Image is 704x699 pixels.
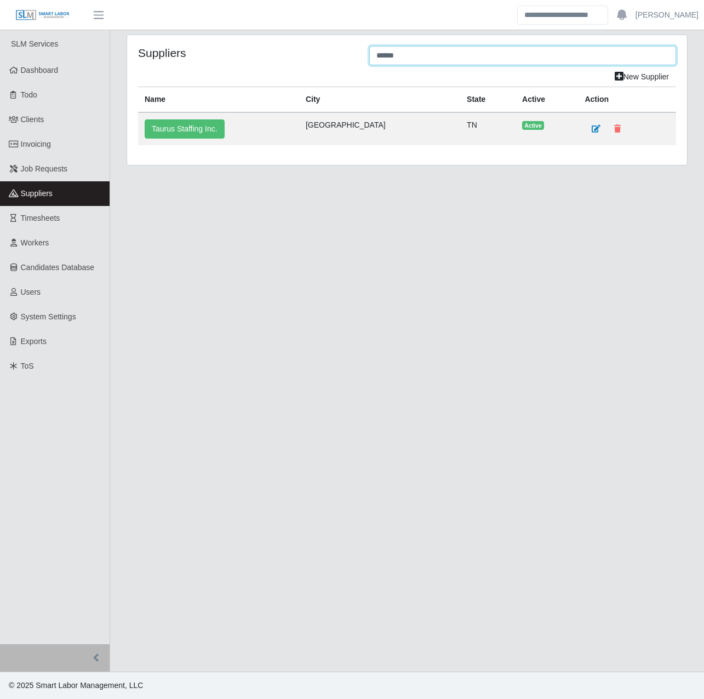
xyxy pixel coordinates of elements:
[299,112,460,145] td: [GEOGRAPHIC_DATA]
[21,263,95,272] span: Candidates Database
[11,39,58,48] span: SLM Services
[21,214,60,222] span: Timesheets
[21,164,68,173] span: Job Requests
[21,238,49,247] span: Workers
[516,87,578,113] th: Active
[21,288,41,296] span: Users
[138,46,353,60] h4: Suppliers
[145,119,225,139] a: Taurus Staffing Inc.
[21,337,47,346] span: Exports
[299,87,460,113] th: City
[9,681,143,690] span: © 2025 Smart Labor Management, LLC
[517,5,608,25] input: Search
[21,140,51,148] span: Invoicing
[608,67,676,87] a: New Supplier
[460,112,516,145] td: TN
[21,362,34,370] span: ToS
[578,87,676,113] th: Action
[522,121,544,130] span: Active
[138,87,299,113] th: Name
[636,9,699,21] a: [PERSON_NAME]
[21,66,59,75] span: Dashboard
[21,90,37,99] span: Todo
[460,87,516,113] th: State
[15,9,70,21] img: SLM Logo
[21,312,76,321] span: System Settings
[21,189,53,198] span: Suppliers
[21,115,44,124] span: Clients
